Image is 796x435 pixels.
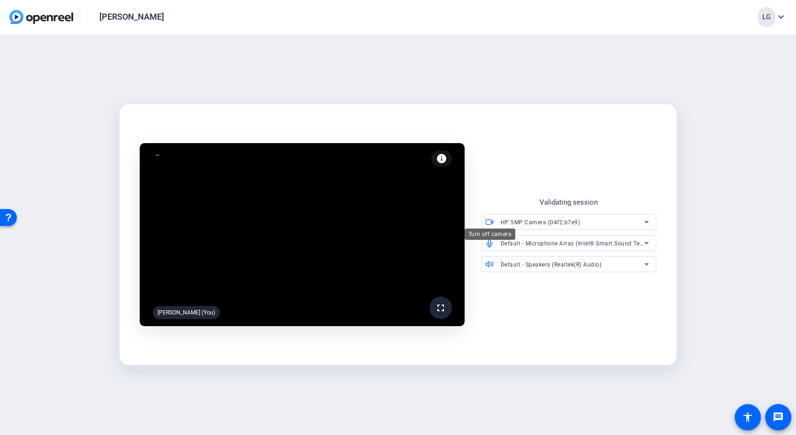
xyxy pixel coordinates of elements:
mat-icon: expand_more [775,11,787,23]
div: [PERSON_NAME] [99,11,164,23]
span: HP 5MP Camera (04f2:b7e9) [501,219,580,226]
mat-icon: info [436,153,447,164]
mat-icon: accessibility [742,412,753,423]
img: OpenReel logo [9,10,73,24]
mat-icon: fullscreen [435,302,446,313]
div: Validating session [540,197,598,208]
div: [PERSON_NAME] (You) [153,306,220,319]
mat-icon: message [773,412,784,423]
span: Default - Speakers (Realtek(R) Audio) [501,261,602,268]
div: Turn off camera [465,229,515,240]
span: Default - Microphone Array (Intel® Smart Sound Technology for Digital Microphones) [501,239,733,247]
div: LG [758,7,775,27]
